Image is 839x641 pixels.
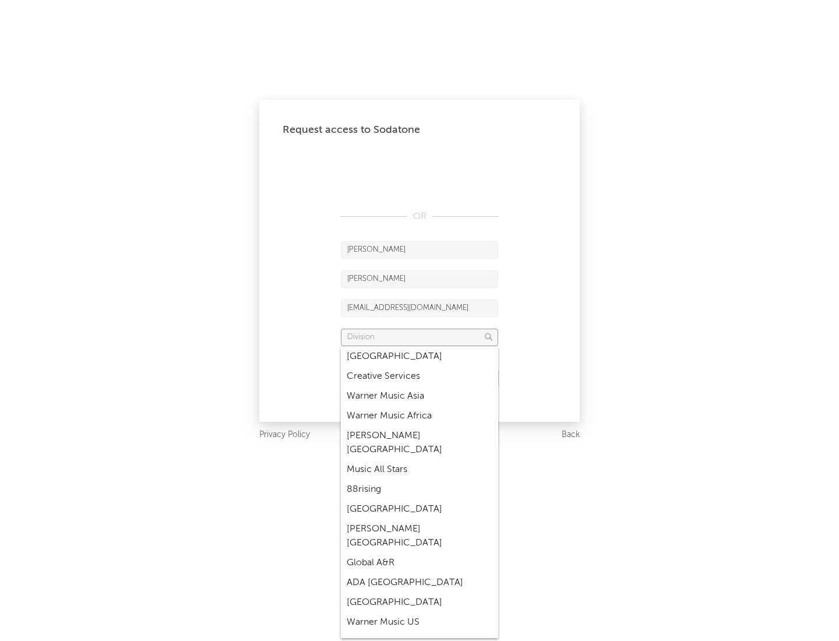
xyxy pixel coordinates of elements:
[341,386,498,406] div: Warner Music Asia
[341,426,498,460] div: [PERSON_NAME] [GEOGRAPHIC_DATA]
[341,241,498,259] input: First Name
[341,270,498,288] input: Last Name
[341,519,498,553] div: [PERSON_NAME] [GEOGRAPHIC_DATA]
[341,553,498,573] div: Global A&R
[341,573,498,593] div: ADA [GEOGRAPHIC_DATA]
[341,593,498,612] div: [GEOGRAPHIC_DATA]
[341,329,498,346] input: Division
[341,300,498,317] input: Email
[341,499,498,519] div: [GEOGRAPHIC_DATA]
[341,367,498,386] div: Creative Services
[283,123,556,137] div: Request access to Sodatone
[341,347,498,367] div: [GEOGRAPHIC_DATA]
[562,428,580,442] a: Back
[341,406,498,426] div: Warner Music Africa
[259,428,310,442] a: Privacy Policy
[341,612,498,632] div: Warner Music US
[341,480,498,499] div: 88rising
[341,210,498,224] div: OR
[341,460,498,480] div: Music All Stars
